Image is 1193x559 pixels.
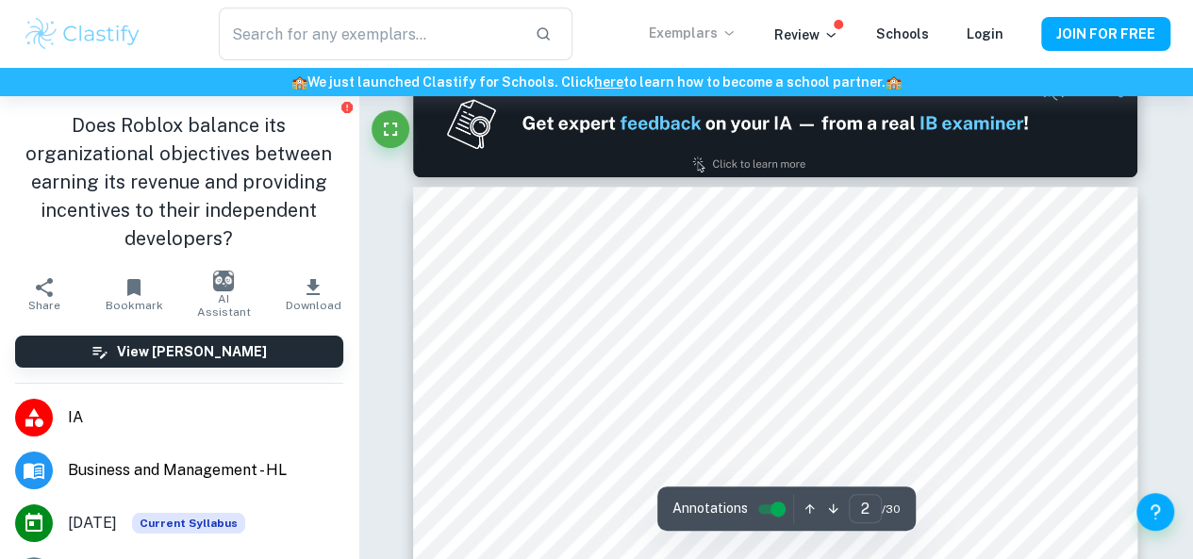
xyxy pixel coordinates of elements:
[191,292,257,319] span: AI Assistant
[774,25,838,45] p: Review
[269,268,358,321] button: Download
[286,299,341,312] span: Download
[1041,17,1170,51] button: JOIN FOR FREE
[132,513,245,534] span: Current Syllabus
[219,8,521,60] input: Search for any exemplars...
[967,26,1003,41] a: Login
[882,501,901,518] span: / 30
[106,299,163,312] span: Bookmark
[117,341,267,362] h6: View [PERSON_NAME]
[291,74,307,90] span: 🏫
[594,74,623,90] a: here
[68,512,117,534] span: [DATE]
[90,268,179,321] button: Bookmark
[179,268,269,321] button: AI Assistant
[649,23,737,43] p: Exemplars
[23,15,142,53] img: Clastify logo
[372,110,409,148] button: Fullscreen
[876,26,929,41] a: Schools
[15,111,343,253] h1: Does Roblox balance its organizational objectives between earning its revenue and providing incen...
[340,100,355,114] button: Report issue
[4,72,1189,92] h6: We just launched Clastify for Schools. Click to learn how to become a school partner.
[28,299,60,312] span: Share
[672,499,748,518] span: Annotations
[213,271,234,291] img: AI Assistant
[68,406,343,429] span: IA
[15,336,343,368] button: View [PERSON_NAME]
[132,513,245,534] div: This exemplar is based on the current syllabus. Feel free to refer to it for inspiration/ideas wh...
[413,69,1137,177] img: Ad
[886,74,902,90] span: 🏫
[1136,493,1174,531] button: Help and Feedback
[68,459,343,482] span: Business and Management - HL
